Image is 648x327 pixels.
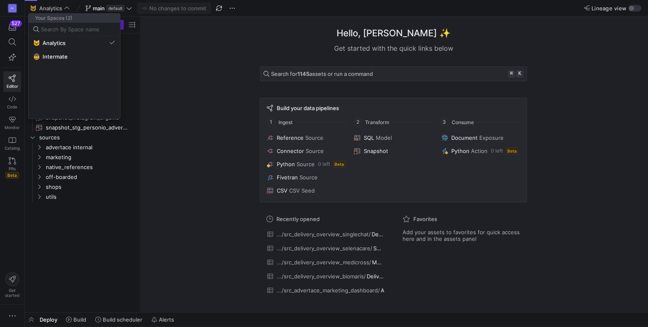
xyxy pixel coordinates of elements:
[42,40,66,46] span: Analytics
[33,40,39,46] span: 🐱
[33,54,39,59] span: 🤠
[42,53,68,60] span: Intermate
[41,26,115,33] input: Search By Space name
[28,14,120,23] span: Your Spaces (2)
